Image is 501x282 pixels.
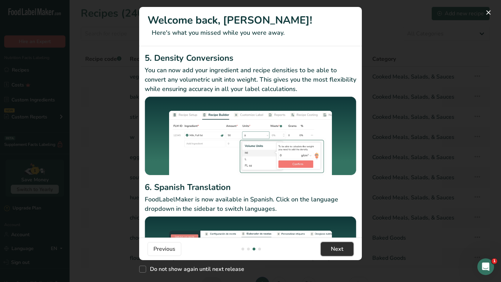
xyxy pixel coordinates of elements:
h2: 6. Spanish Translation [145,181,356,193]
p: Here's what you missed while you were away. [148,28,353,38]
iframe: Intercom live chat [477,258,494,275]
h2: 5. Density Conversions [145,52,356,64]
button: Next [321,242,353,256]
span: Next [331,245,343,253]
p: You can now add your ingredient and recipe densities to be able to convert any volumetric unit in... [145,66,356,94]
span: Previous [153,245,175,253]
span: 1 [492,258,497,264]
button: Previous [148,242,181,256]
p: FoodLabelMaker is now available in Spanish. Click on the language dropdown in the sidebar to swit... [145,195,356,214]
span: Do not show again until next release [146,266,244,273]
img: Density Conversions [145,97,356,179]
h1: Welcome back, [PERSON_NAME]! [148,13,353,28]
